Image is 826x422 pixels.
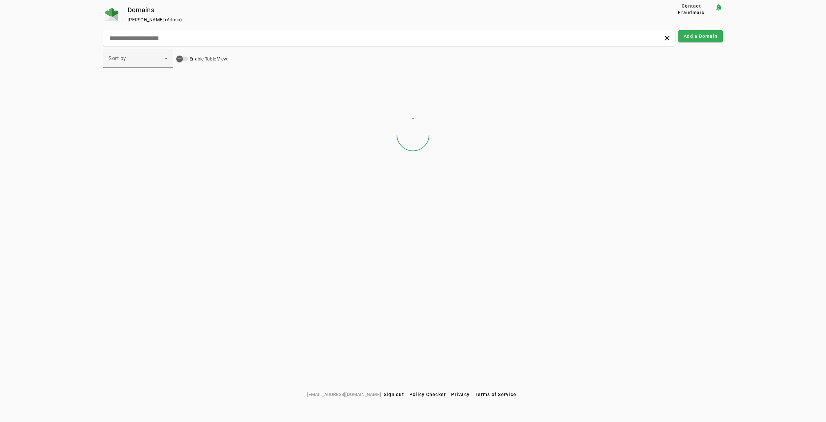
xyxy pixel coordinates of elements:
button: Privacy [449,388,472,400]
span: Add a Domain [684,33,717,39]
span: Sort by [109,55,126,61]
div: [PERSON_NAME] (Admin) [128,16,647,23]
button: Sign out [381,388,407,400]
button: Contact Fraudmarc [668,3,715,15]
mat-icon: notification_important [715,3,723,11]
button: Policy Checker [407,388,449,400]
span: Terms of Service [475,392,516,397]
label: Enable Table View [188,56,227,62]
div: Domains [128,7,647,13]
span: Policy Checker [409,392,446,397]
app-page-header: Domains [103,3,723,27]
button: Add a Domain [678,30,723,42]
span: [EMAIL_ADDRESS][DOMAIN_NAME] [307,391,381,398]
span: Privacy [451,392,470,397]
button: Terms of Service [472,388,519,400]
img: Fraudmarc Logo [105,8,118,21]
span: Contact Fraudmarc [670,3,712,16]
span: Sign out [384,392,404,397]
